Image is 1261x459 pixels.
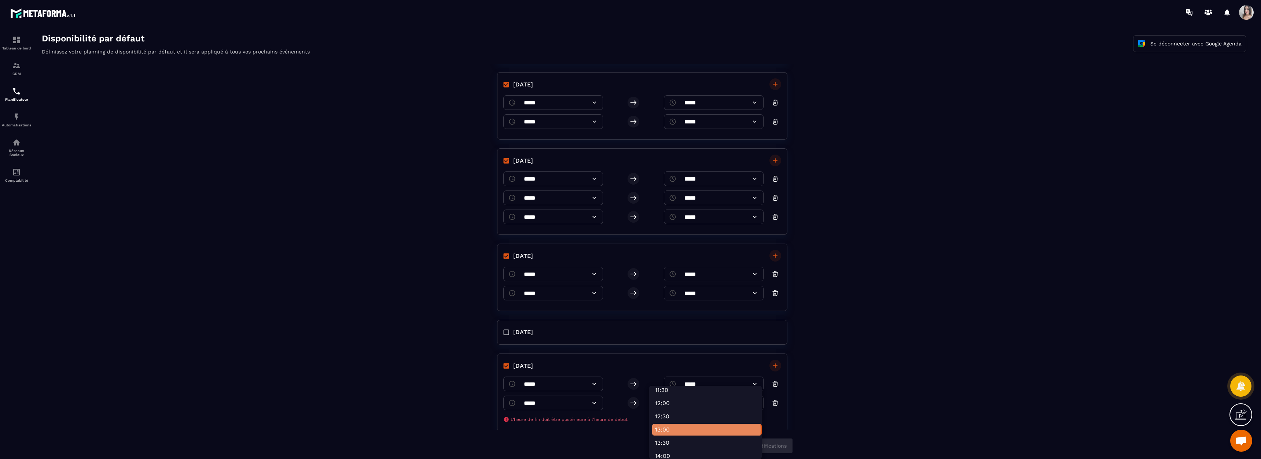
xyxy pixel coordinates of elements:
[12,112,21,121] img: automations
[12,168,21,177] img: accountant
[1230,430,1252,452] a: Ouvrir le chat
[2,30,31,56] a: formationformationTableau de bord
[2,149,31,157] p: Réseaux Sociaux
[12,36,21,44] img: formation
[2,72,31,76] p: CRM
[2,81,31,107] a: schedulerschedulerPlanificateur
[618,392,727,404] li: 13:00
[2,162,31,188] a: accountantaccountantComptabilité
[12,87,21,96] img: scheduler
[12,138,21,147] img: social-network
[618,379,727,390] li: 12:30
[2,178,31,182] p: Comptabilité
[2,97,31,101] p: Planificateur
[2,107,31,133] a: automationsautomationsAutomatisations
[2,46,31,50] p: Tableau de bord
[12,61,21,70] img: formation
[10,7,76,20] img: logo
[2,123,31,127] p: Automatisations
[618,418,727,430] li: 14:00
[618,352,727,364] li: 11:30
[2,56,31,81] a: formationformationCRM
[618,405,727,417] li: 13:30
[2,133,31,162] a: social-networksocial-networkRéseaux Sociaux
[618,366,727,377] li: 12:00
